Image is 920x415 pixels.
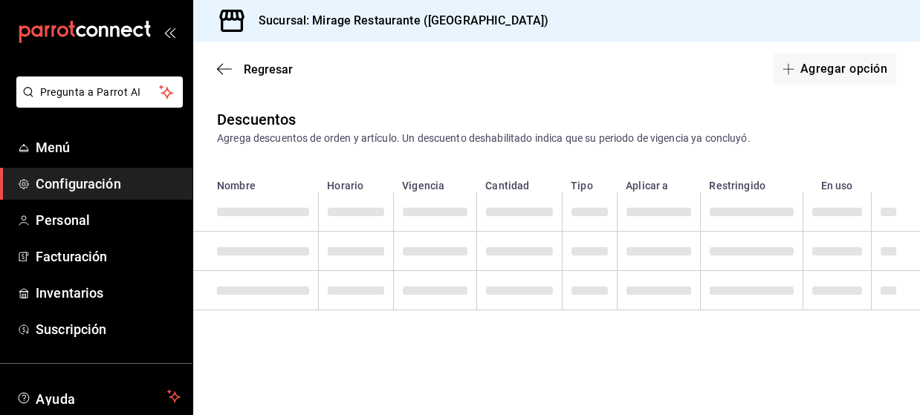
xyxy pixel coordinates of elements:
[16,76,183,108] button: Pregunta a Parrot AI
[476,170,562,192] th: Cantidad
[217,108,296,131] div: Descuentos
[217,131,896,146] div: Agrega descuentos de orden y artículo. Un descuento deshabilitado indica que su periodo de vigenc...
[562,170,617,192] th: Tipo
[40,85,160,100] span: Pregunta a Parrot AI
[36,388,161,405] span: Ayuda
[700,170,803,192] th: Restringido
[36,283,181,303] span: Inventarios
[36,246,181,267] span: Facturación
[36,137,181,157] span: Menú
[318,170,393,192] th: Horario
[247,12,548,30] h3: Sucursal: Mirage Restaurante ([GEOGRAPHIC_DATA])
[163,26,175,38] button: open_drawer_menu
[774,53,896,85] button: Agregar opción
[617,170,700,192] th: Aplicar a
[193,170,920,310] table: discountsTable
[36,174,181,194] span: Configuración
[10,95,183,111] a: Pregunta a Parrot AI
[36,319,181,339] span: Suscripción
[217,62,293,76] button: Regresar
[803,170,871,192] th: En uso
[36,210,181,230] span: Personal
[244,62,293,76] span: Regresar
[393,170,476,192] th: Vigencia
